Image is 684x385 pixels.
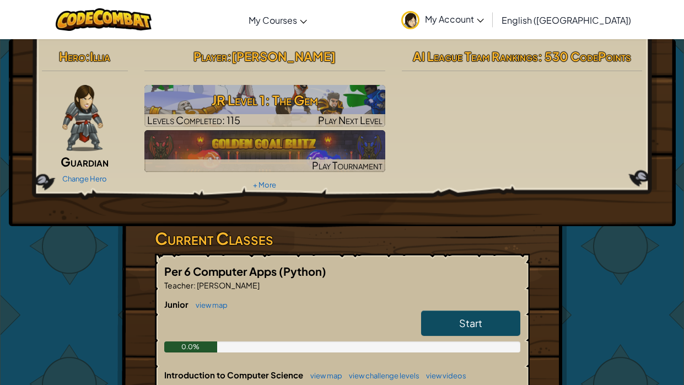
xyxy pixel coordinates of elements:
span: : [85,49,90,64]
a: My Account [396,2,489,37]
span: Player [193,49,227,64]
span: My Courses [249,14,297,26]
img: JR Level 1: The Gem [144,85,385,127]
a: English ([GEOGRAPHIC_DATA]) [496,5,637,35]
span: Start [459,317,482,329]
span: : 530 CodePoints [538,49,631,64]
img: Golden Goal [144,130,385,172]
span: Hero [59,49,85,64]
span: Teacher [164,280,193,290]
a: Play Next Level [144,85,385,127]
a: Play Tournament [144,130,385,172]
a: My Courses [243,5,313,35]
img: guardian-pose.png [62,85,103,151]
h3: Current Classes [155,226,530,251]
a: Change Hero [62,174,107,183]
h3: JR Level 1: The Gem [144,88,385,113]
a: view map [190,301,228,309]
span: English ([GEOGRAPHIC_DATA]) [502,14,631,26]
a: view challenge levels [343,371,419,380]
span: Per 6 Computer Apps [164,264,279,278]
span: Play Tournament [312,159,383,172]
span: My Account [425,13,484,25]
span: AI League Team Rankings [413,49,538,64]
span: Junior [164,299,190,309]
span: Guardian [61,154,109,169]
span: [PERSON_NAME] [231,49,336,64]
span: Levels Completed: 115 [147,114,240,126]
span: Introduction to Computer Science [164,370,305,380]
div: 0.0% [164,341,218,352]
img: CodeCombat logo [56,8,152,31]
span: (Python) [279,264,326,278]
span: : [227,49,231,64]
img: avatar [401,11,419,29]
span: : [193,280,196,290]
a: view map [305,371,342,380]
span: Illia [90,49,110,64]
a: + More [253,180,276,189]
a: view videos [421,371,466,380]
span: [PERSON_NAME] [196,280,260,290]
span: Play Next Level [318,114,383,126]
